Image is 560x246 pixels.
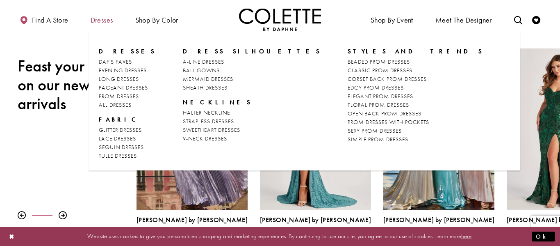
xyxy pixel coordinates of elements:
[183,117,234,125] span: STRAPLESS DRESSES
[348,66,483,75] a: CLASSIC PROM DRESSES
[348,47,483,55] span: STYLES AND TRENDS
[348,135,483,144] a: SIMPLE PROM DRESSES
[348,126,483,135] a: SEXY PROM DRESSES
[348,127,402,134] span: SEXY PROM DRESSES
[183,98,321,106] span: NECKLINES
[99,58,132,65] span: DAF'S FAVES
[183,67,220,74] span: BALL GOWNS
[383,216,494,224] span: [PERSON_NAME] by [PERSON_NAME]
[137,216,248,234] div: Colette by Daphne Style No. CL8520
[99,67,147,74] span: EVENING DRESSES
[99,152,156,160] a: TULLE DRESSES
[99,115,140,124] span: FABRIC
[183,75,233,83] span: MERMAID DRESSES
[183,58,224,65] span: A-LINE DRESSES
[99,152,137,159] span: TULLE DRESSES
[135,16,178,24] span: Shop by color
[183,108,321,117] a: HALTER NECKLINE
[433,8,494,31] a: Meet the designer
[91,16,113,24] span: Dresses
[348,67,412,74] span: CLASSIC PROM DRESSES
[99,75,139,83] span: LONG DRESSES
[532,231,555,241] button: Submit Dialog
[260,216,371,234] div: Colette by Daphne Style No. CL8405
[183,83,321,92] a: SHEATH DRESSES
[461,232,471,240] a: here
[99,92,156,101] a: PROM DRESSES
[99,143,156,152] a: SEQUIN DRESSES
[99,115,156,124] span: FABRIC
[239,8,321,31] img: Colette by Daphne
[348,109,483,118] a: OPEN BACK PROM DRESSES
[99,83,156,92] a: PAGEANT DRESSES
[183,66,321,75] a: BALL GOWNS
[369,8,415,31] span: Shop By Event
[348,84,404,91] span: EDGY PROM DRESSES
[99,57,156,66] a: DAF'S FAVES
[99,47,156,55] span: Dresses
[348,75,427,83] span: CORSET BACK PROM DRESSES
[99,101,132,108] span: ALL DRESSES
[348,83,483,92] a: EDGY PROM DRESSES
[348,110,421,117] span: OPEN BACK PROM DRESSES
[348,58,410,65] span: BEADED PROM DRESSES
[99,101,156,109] a: ALL DRESSES
[435,16,492,24] span: Meet the designer
[348,101,409,108] span: FLORAL PROM DRESSES
[59,231,501,242] p: Website uses cookies to give you personalized shopping and marketing experiences. By continuing t...
[512,8,524,31] a: Toggle search
[383,216,494,234] div: Colette by Daphne Style No. CL8545
[183,109,230,116] span: HALTER NECKLINE
[183,98,252,106] span: NECKLINES
[183,47,321,55] span: DRESS SILHOUETTES
[89,8,115,31] span: Dresses
[18,8,70,31] a: Find a store
[18,57,124,113] h2: Feast your eyes on our newest arrivals
[99,134,156,143] a: LACE DRESSES
[183,57,321,66] a: A-LINE DRESSES
[99,126,156,134] a: GLITTER DRESSES
[183,135,227,142] span: V-NECK DRESSES
[133,8,180,31] span: Shop by color
[99,135,136,142] span: LACE DRESSES
[99,66,156,75] a: EVENING DRESSES
[32,16,68,24] span: Find a store
[239,8,321,31] a: Visit Home Page
[348,101,483,109] a: FLORAL PROM DRESSES
[99,92,139,100] span: PROM DRESSES
[348,75,483,83] a: CORSET BACK PROM DRESSES
[348,57,483,66] a: BEADED PROM DRESSES
[183,134,321,143] a: V-NECK DRESSES
[99,126,142,133] span: GLITTER DRESSES
[99,84,148,91] span: PAGEANT DRESSES
[183,126,321,134] a: SWEETHEART DRESSES
[137,216,248,224] span: [PERSON_NAME] by [PERSON_NAME]
[99,75,156,83] a: LONG DRESSES
[348,92,413,100] span: ELEGANT PROM DRESSES
[530,8,542,31] a: Check Wishlist
[260,216,371,224] span: [PERSON_NAME] by [PERSON_NAME]
[348,92,483,101] a: ELEGANT PROM DRESSES
[183,75,321,83] a: MERMAID DRESSES
[348,118,429,126] span: PROM DRESSES WITH POCKETS
[99,143,144,151] span: SEQUIN DRESSES
[348,136,408,143] span: SIMPLE PROM DRESSES
[371,16,413,24] span: Shop By Event
[183,84,228,91] span: SHEATH DRESSES
[5,229,19,244] button: Close Dialog
[183,117,321,126] a: STRAPLESS DRESSES
[348,118,483,126] a: PROM DRESSES WITH POCKETS
[183,126,240,133] span: SWEETHEART DRESSES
